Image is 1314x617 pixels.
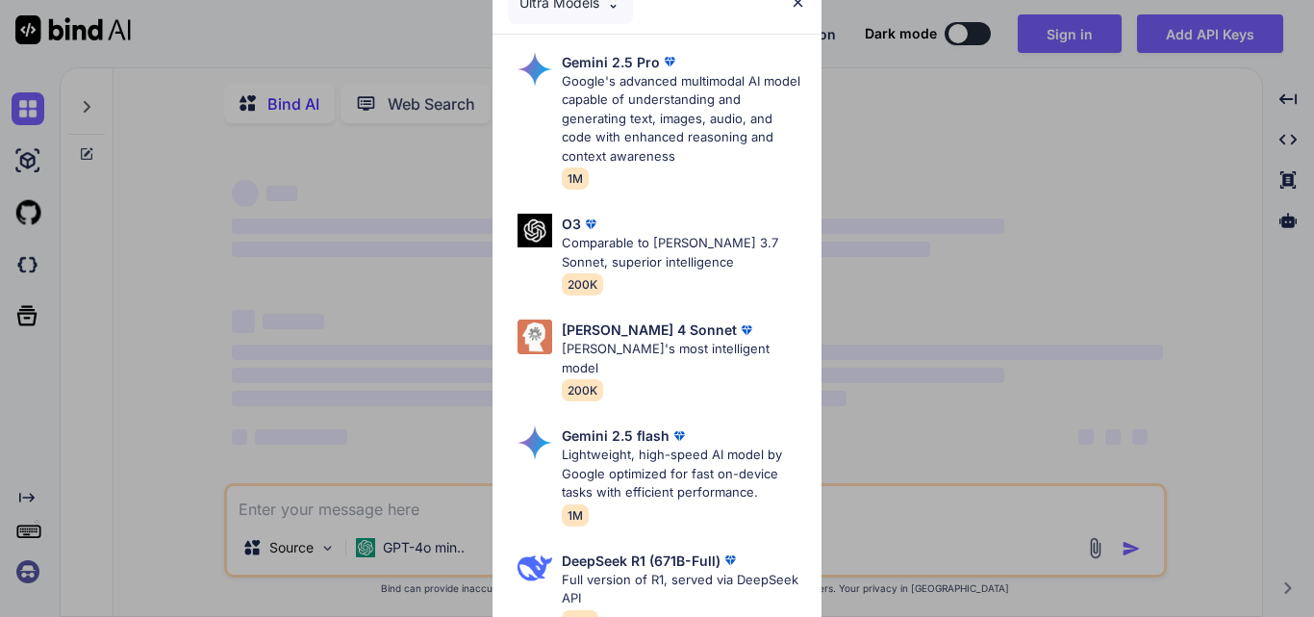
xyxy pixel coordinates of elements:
img: Pick Models [518,214,552,247]
p: Gemini 2.5 flash [562,425,670,446]
img: premium [737,321,756,340]
p: Gemini 2.5 Pro [562,52,660,72]
img: Pick Models [518,52,552,87]
p: O3 [562,214,581,234]
img: Pick Models [518,425,552,460]
img: premium [660,52,679,71]
p: Google's advanced multimodal AI model capable of understanding and generating text, images, audio... [562,72,806,167]
img: premium [670,426,689,446]
p: [PERSON_NAME] 4 Sonnet [562,320,737,340]
p: Full version of R1, served via DeepSeek API [562,571,806,608]
p: [PERSON_NAME]'s most intelligent model [562,340,806,377]
img: premium [720,551,740,570]
p: Lightweight, high-speed AI model by Google optimized for fast on-device tasks with efficient perf... [562,446,806,502]
span: 200K [562,273,603,296]
span: 1M [562,167,589,190]
p: DeepSeek R1 (671B-Full) [562,551,720,571]
span: 1M [562,504,589,527]
img: premium [581,215,600,234]
p: Comparable to [PERSON_NAME] 3.7 Sonnet, superior intelligence [562,234,806,271]
img: Pick Models [518,320,552,354]
span: 200K [562,379,603,401]
img: Pick Models [518,551,552,585]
